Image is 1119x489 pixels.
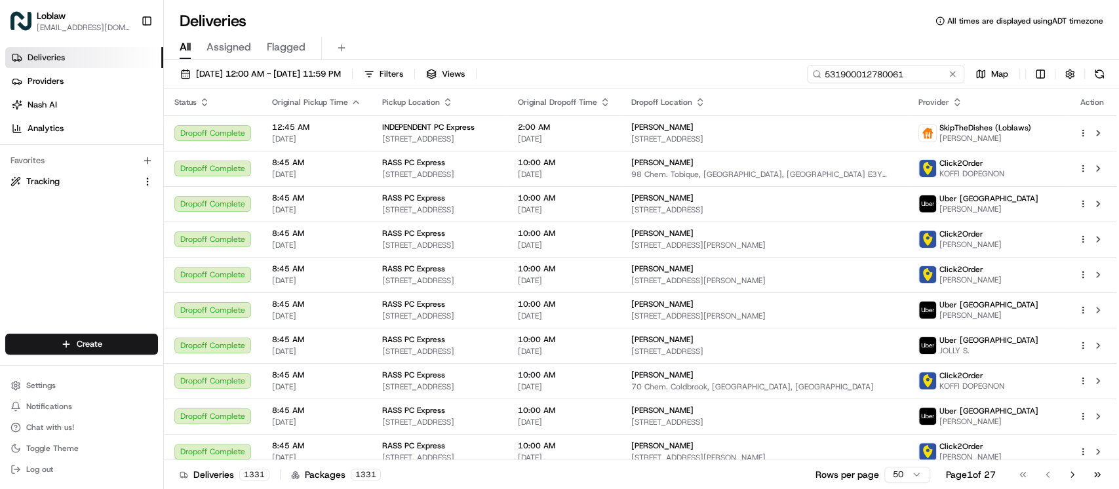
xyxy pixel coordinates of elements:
span: [PERSON_NAME] [631,122,694,132]
span: Original Dropoff Time [518,97,597,108]
a: Powered byPylon [92,324,159,335]
span: [DATE] [272,381,361,392]
span: Click2Order [939,441,983,452]
span: [STREET_ADDRESS] [631,134,897,144]
span: 1:18 PM [118,203,149,214]
span: Click2Order [939,229,983,239]
button: [EMAIL_ADDRESS][DOMAIN_NAME] [37,22,130,33]
a: Nash AI [5,94,163,115]
img: profile_click2order_cartwheel.png [919,160,936,177]
span: [PERSON_NAME] [631,299,694,309]
img: profile_click2order_cartwheel.png [919,231,936,248]
p: Welcome 👋 [13,52,239,73]
span: Click2Order [939,370,983,381]
span: Views [442,68,465,80]
span: All times are displayed using ADT timezone [947,16,1103,26]
div: Favorites [5,150,158,171]
span: 8:45 AM [272,264,361,274]
span: 10:00 AM [518,405,610,416]
img: uber-new-logo.jpeg [919,337,936,354]
span: [DATE] 12:00 AM - [DATE] 11:59 PM [196,68,341,80]
span: RASS PC Express [382,405,445,416]
img: profile_click2order_cartwheel.png [919,443,936,460]
div: 1331 [351,469,381,480]
span: 12:45 AM [272,122,361,132]
p: Rows per page [815,468,879,481]
span: 2:00 AM [518,122,610,132]
span: 8:45 AM [272,193,361,203]
span: Pickup Location [382,97,440,108]
button: Notifications [5,397,158,416]
span: KOFFI DOPEGNON [939,168,1004,179]
span: Nash AI [28,99,57,111]
span: [DATE] [518,452,610,463]
span: [DATE] [272,275,361,286]
div: 1331 [239,469,269,480]
img: profile_click2order_cartwheel.png [919,372,936,389]
span: [DATE] [272,169,361,180]
span: Click2Order [939,158,983,168]
button: Refresh [1090,65,1109,83]
span: [DATE] [518,346,610,357]
span: [STREET_ADDRESS] [382,240,497,250]
span: [DATE] [272,205,361,215]
span: 10:00 AM [518,264,610,274]
span: [DATE] [518,275,610,286]
span: Toggle Theme [26,443,79,454]
span: [STREET_ADDRESS] [631,346,897,357]
span: [PERSON_NAME] [939,452,1002,462]
button: Tracking [5,171,158,192]
button: Start new chat [223,129,239,145]
span: 98 Chem. Tobique, [GEOGRAPHIC_DATA], [GEOGRAPHIC_DATA] E3Y 1B9, [GEOGRAPHIC_DATA] [631,169,897,180]
span: Pylon [130,325,159,335]
span: [STREET_ADDRESS] [382,311,497,321]
span: 8:45 AM [272,157,361,168]
button: See all [203,168,239,184]
button: [DATE] 12:00 AM - [DATE] 11:59 PM [174,65,347,83]
span: [DATE] [518,169,610,180]
span: Dropoff Location [631,97,692,108]
span: [PERSON_NAME] [631,193,694,203]
span: SkipTheDishes (Loblaws) [939,123,1031,133]
a: Tracking [10,176,137,187]
img: Klarizel Pensader [13,191,34,212]
span: [PERSON_NAME] [41,239,106,249]
span: INDEPENDENT PC Express [382,122,475,132]
span: 8:45 AM [272,370,361,380]
button: Filters [358,65,409,83]
div: 💻 [111,294,121,305]
img: justeat_logo.png [919,125,936,142]
span: 10:00 AM [518,299,610,309]
span: Create [77,338,102,350]
span: RASS PC Express [382,228,445,239]
span: [PERSON_NAME] [631,440,694,451]
span: Provider [918,97,949,108]
span: Uber [GEOGRAPHIC_DATA] [939,335,1038,345]
a: Deliveries [5,47,163,68]
span: RASS PC Express [382,334,445,345]
span: [STREET_ADDRESS] [382,169,497,180]
span: [PERSON_NAME] [631,405,694,416]
span: [DATE] [518,311,610,321]
button: Loblaw [37,9,66,22]
span: RASS PC Express [382,299,445,309]
span: All [180,39,191,55]
span: [PERSON_NAME] [939,204,1038,214]
span: Assigned [206,39,251,55]
span: [STREET_ADDRESS] [631,417,897,427]
span: RASS PC Express [382,370,445,380]
div: Past conversations [13,170,84,181]
span: [STREET_ADDRESS][PERSON_NAME] [631,311,897,321]
span: [DATE] [272,311,361,321]
span: [DATE] [518,381,610,392]
span: [DATE] [518,205,610,215]
div: We're available if you need us! [59,138,180,149]
span: Flagged [267,39,305,55]
span: [PERSON_NAME] [631,370,694,380]
span: [DATE] [518,417,610,427]
div: Start new chat [59,125,215,138]
img: 1736555255976-a54dd68f-1ca7-489b-9aae-adbdc363a1c4 [26,239,37,250]
div: Action [1078,97,1106,108]
button: Create [5,334,158,355]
